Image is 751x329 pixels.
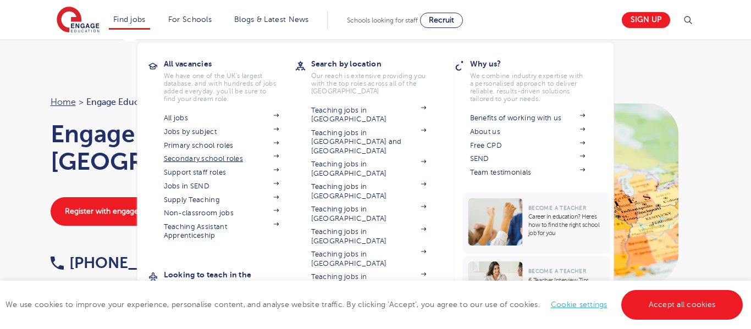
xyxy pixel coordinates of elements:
span: We use cookies to improve your experience, personalise content, and analyse website traffic. By c... [5,300,746,309]
h3: Search by location [311,56,443,71]
a: Teaching jobs in [GEOGRAPHIC_DATA] [311,182,427,200]
a: Teaching jobs in [GEOGRAPHIC_DATA] [311,272,427,291]
h3: All vacancies [164,56,296,71]
a: Teaching Assistant Apprenticeship [164,222,279,241]
a: Teaching jobs in [GEOGRAPHIC_DATA] [311,205,427,223]
a: Secondary school roles [164,154,279,163]
a: Blogs & Latest News [234,15,309,24]
a: Team testimonials [470,168,586,177]
a: All vacanciesWe have one of the UK's largest database. and with hundreds of jobs added everyday. ... [164,56,296,103]
a: Benefits of working with us [470,114,586,122]
p: We have one of the UK's largest database. and with hundreds of jobs added everyday. you'll be sur... [164,72,279,103]
a: Why us?We combine industry expertise with a personalised approach to deliver reliable, results-dr... [470,56,602,103]
h3: Why us? [470,56,602,71]
a: For Schools [168,15,212,24]
img: Engage Education [57,7,100,34]
span: Engage Education [GEOGRAPHIC_DATA] [86,95,252,109]
a: Become a Teacher6 Teacher Interview Tips [463,256,613,314]
a: SEND [470,154,586,163]
a: Teaching jobs in [GEOGRAPHIC_DATA] [311,160,427,178]
p: 6 Teacher Interview Tips [528,276,605,285]
a: Teaching jobs in [GEOGRAPHIC_DATA] and [GEOGRAPHIC_DATA] [311,129,427,155]
a: Search by locationOur reach is extensive providing you with the top roles across all of the [GEOG... [311,56,443,95]
a: Supply Teaching [164,196,279,204]
a: Non-classroom jobs [164,209,279,218]
a: Teaching jobs in [GEOGRAPHIC_DATA] [311,227,427,246]
a: Home [51,97,76,107]
a: Teaching jobs in [GEOGRAPHIC_DATA] [311,106,427,124]
p: Career in education? Here’s how to find the right school job for you [528,213,605,237]
a: Cookie settings [551,300,608,309]
span: Recruit [429,16,454,24]
a: About us [470,127,586,136]
a: Support staff roles [164,168,279,177]
a: Jobs by subject [164,127,279,136]
a: Find jobs [113,15,146,24]
span: Become a Teacher [528,268,586,274]
a: Primary school roles [164,141,279,150]
a: Register with engage [DATE]! [51,197,180,226]
a: Become a TeacherCareer in education? Here’s how to find the right school job for you [463,193,613,254]
a: Free CPD [470,141,586,150]
a: All jobs [164,114,279,122]
h1: Engage Education [GEOGRAPHIC_DATA] [51,120,365,175]
p: We combine industry expertise with a personalised approach to deliver reliable, results-driven so... [470,72,586,103]
span: Schools looking for staff [347,16,418,24]
span: > [79,97,84,107]
a: Jobs in SEND [164,182,279,191]
nav: breadcrumb [51,95,365,109]
a: Sign up [622,12,670,28]
p: Our reach is extensive providing you with the top roles across all of the [GEOGRAPHIC_DATA] [311,72,427,95]
a: Teaching jobs in [GEOGRAPHIC_DATA] [311,250,427,268]
a: Recruit [420,13,463,28]
span: Become a Teacher [528,205,586,211]
a: [PHONE_NUMBER] [51,254,208,271]
a: Accept all cookies [621,290,743,320]
h3: Looking to teach in the [GEOGRAPHIC_DATA]? [164,267,296,298]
